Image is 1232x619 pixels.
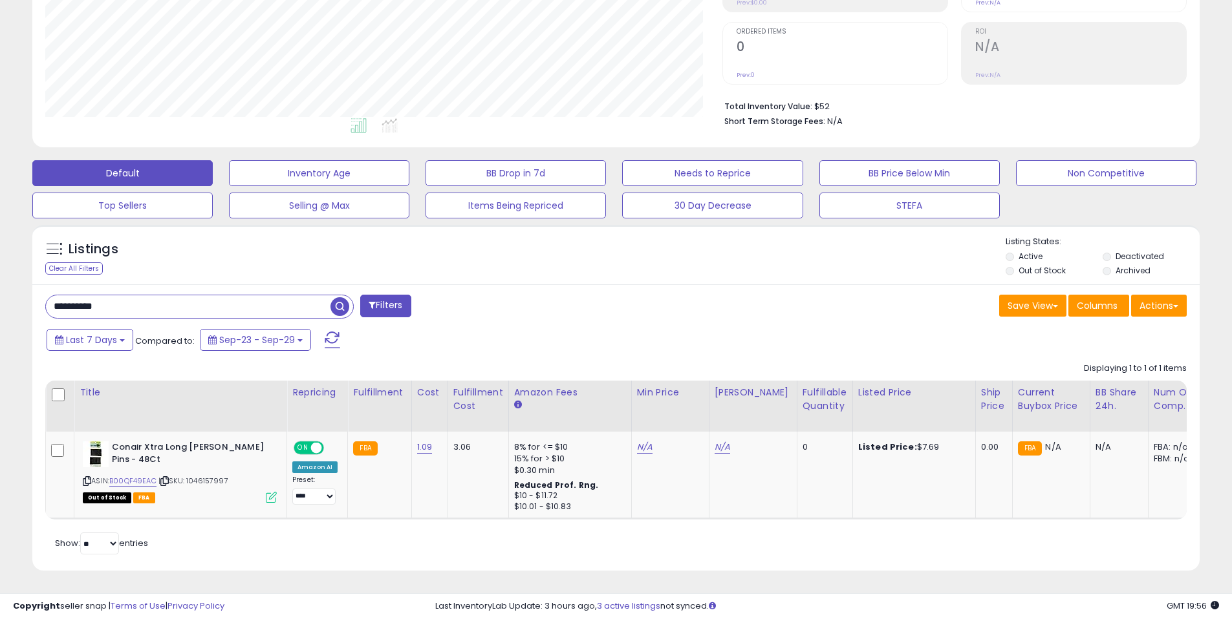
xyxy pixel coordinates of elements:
[1167,600,1219,612] span: 2025-10-7 19:56 GMT
[1154,453,1196,465] div: FBM: n/a
[819,160,1000,186] button: BB Price Below Min
[514,453,621,465] div: 15% for > $10
[292,476,338,505] div: Preset:
[80,386,281,399] div: Title
[1018,441,1042,456] small: FBA
[514,386,626,399] div: Amazon Fees
[47,329,133,351] button: Last 7 Days
[724,98,1177,113] li: $52
[597,600,660,612] a: 3 active listings
[292,461,338,473] div: Amazon AI
[803,386,847,413] div: Fulfillable Quantity
[13,600,60,612] strong: Copyright
[975,39,1186,57] h2: N/A
[353,386,405,399] div: Fulfillment
[1019,251,1043,262] label: Active
[514,479,599,490] b: Reduced Prof. Rng.
[417,386,442,399] div: Cost
[69,240,118,258] h5: Listings
[426,160,606,186] button: BB Drop in 7d
[426,193,606,218] button: Items Being Repriced
[1096,386,1143,413] div: BB Share 24h.
[858,441,966,453] div: $7.69
[819,193,1000,218] button: STEFA
[724,116,825,127] b: Short Term Storage Fees:
[858,386,970,399] div: Listed Price
[715,386,792,399] div: [PERSON_NAME]
[1084,362,1187,375] div: Displaying 1 to 1 of 1 items
[13,600,224,613] div: seller snap | |
[83,492,131,503] span: All listings that are currently out of stock and unavailable for purchase on Amazon
[737,28,947,36] span: Ordered Items
[981,441,1002,453] div: 0.00
[1019,265,1066,276] label: Out of Stock
[999,295,1066,317] button: Save View
[637,441,653,454] a: N/A
[109,476,157,487] a: B00QF49EAC
[1116,251,1164,262] label: Deactivated
[32,160,213,186] button: Default
[981,386,1007,413] div: Ship Price
[229,193,409,218] button: Selling @ Max
[514,465,621,476] div: $0.30 min
[158,476,228,486] span: | SKU: 1046157997
[1045,441,1061,453] span: N/A
[724,101,812,112] b: Total Inventory Value:
[514,441,621,453] div: 8% for <= $10
[622,193,803,218] button: 30 Day Decrease
[292,386,342,399] div: Repricing
[83,441,277,501] div: ASIN:
[1018,386,1085,413] div: Current Buybox Price
[858,441,917,453] b: Listed Price:
[219,333,295,346] span: Sep-23 - Sep-29
[827,115,843,127] span: N/A
[168,600,224,612] a: Privacy Policy
[55,537,148,549] span: Show: entries
[1131,295,1187,317] button: Actions
[322,443,343,454] span: OFF
[229,160,409,186] button: Inventory Age
[514,490,621,501] div: $10 - $11.72
[737,71,755,79] small: Prev: 0
[803,441,843,453] div: 0
[637,386,704,399] div: Min Price
[737,39,947,57] h2: 0
[435,600,1219,613] div: Last InventoryLab Update: 3 hours ago, not synced.
[1068,295,1129,317] button: Columns
[1154,441,1196,453] div: FBA: n/a
[1016,160,1196,186] button: Non Competitive
[360,295,411,317] button: Filters
[1006,236,1200,248] p: Listing States:
[353,441,377,456] small: FBA
[514,501,621,512] div: $10.01 - $10.83
[45,262,103,275] div: Clear All Filters
[32,193,213,218] button: Top Sellers
[135,335,195,347] span: Compared to:
[1116,265,1151,276] label: Archived
[514,399,522,411] small: Amazon Fees.
[133,492,155,503] span: FBA
[453,386,503,413] div: Fulfillment Cost
[975,71,1000,79] small: Prev: N/A
[111,600,166,612] a: Terms of Use
[200,329,311,351] button: Sep-23 - Sep-29
[1096,441,1138,453] div: N/A
[1077,299,1118,312] span: Columns
[975,28,1186,36] span: ROI
[715,441,730,454] a: N/A
[295,443,311,454] span: ON
[453,441,499,453] div: 3.06
[1154,386,1201,413] div: Num of Comp.
[66,333,117,346] span: Last 7 Days
[83,441,109,467] img: 41eYTvtNrHL._SL40_.jpg
[417,441,433,454] a: 1.09
[622,160,803,186] button: Needs to Reprice
[112,441,269,468] b: Conair Xtra Long [PERSON_NAME] Pins - 48Ct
